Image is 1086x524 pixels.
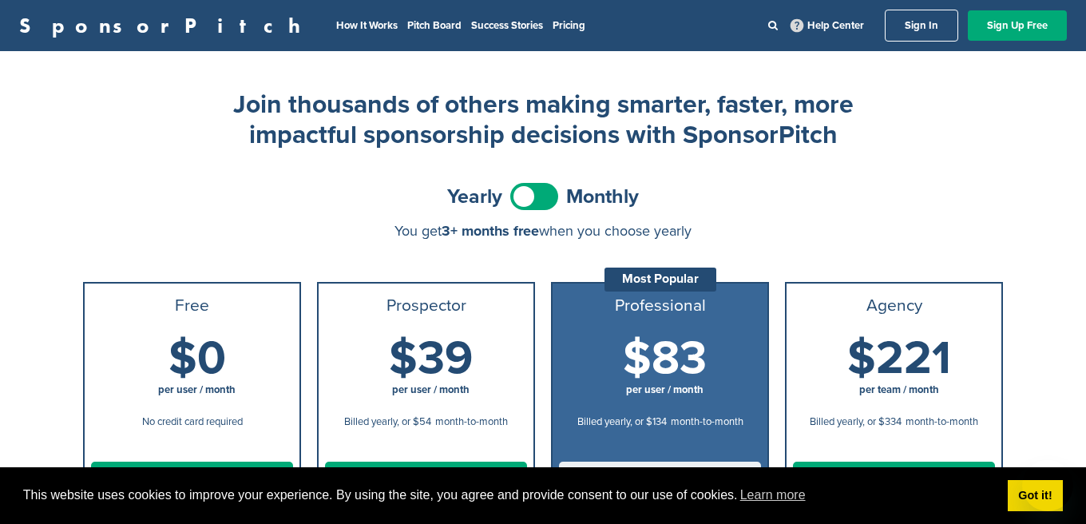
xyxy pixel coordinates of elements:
span: Monthly [566,187,639,207]
a: How It Works [336,19,398,32]
span: month-to-month [671,415,743,428]
a: Join with Prospector [325,462,527,510]
span: per user / month [158,383,236,396]
h3: Agency [793,296,995,316]
iframe: Button to launch messaging window [1022,460,1073,511]
a: SponsorPitch [19,15,311,36]
h3: Free [91,296,293,316]
span: per user / month [626,383,704,396]
span: Billed yearly, or $134 [577,415,667,428]
span: per user / month [392,383,470,396]
a: Pitch Board [407,19,462,32]
a: learn more about cookies [738,483,808,507]
div: Most Popular [604,268,716,292]
span: Billed yearly, or $54 [344,415,431,428]
a: Try for Free [91,462,293,510]
span: $83 [623,331,707,387]
a: Pricing [553,19,585,32]
a: Sign In [885,10,958,42]
span: month-to-month [906,415,978,428]
a: Success Stories [471,19,543,32]
span: 3+ months free [442,222,539,240]
span: No credit card required [142,415,243,428]
span: per team / month [859,383,939,396]
span: Yearly [447,187,502,207]
span: month-to-month [435,415,508,428]
span: $221 [847,331,951,387]
div: You get when you choose yearly [83,223,1003,239]
h3: Professional [559,296,761,316]
a: dismiss cookie message [1008,480,1063,512]
a: Help Center [787,16,867,35]
a: Join with Agency [793,462,995,510]
h3: Prospector [325,296,527,316]
span: $39 [389,331,473,387]
a: Join with Professional [559,462,761,510]
h2: Join thousands of others making smarter, faster, more impactful sponsorship decisions with Sponso... [224,89,862,151]
a: Sign Up Free [968,10,1067,41]
span: This website uses cookies to improve your experience. By using the site, you agree and provide co... [23,483,995,507]
span: $0 [168,331,226,387]
span: Billed yearly, or $334 [810,415,902,428]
